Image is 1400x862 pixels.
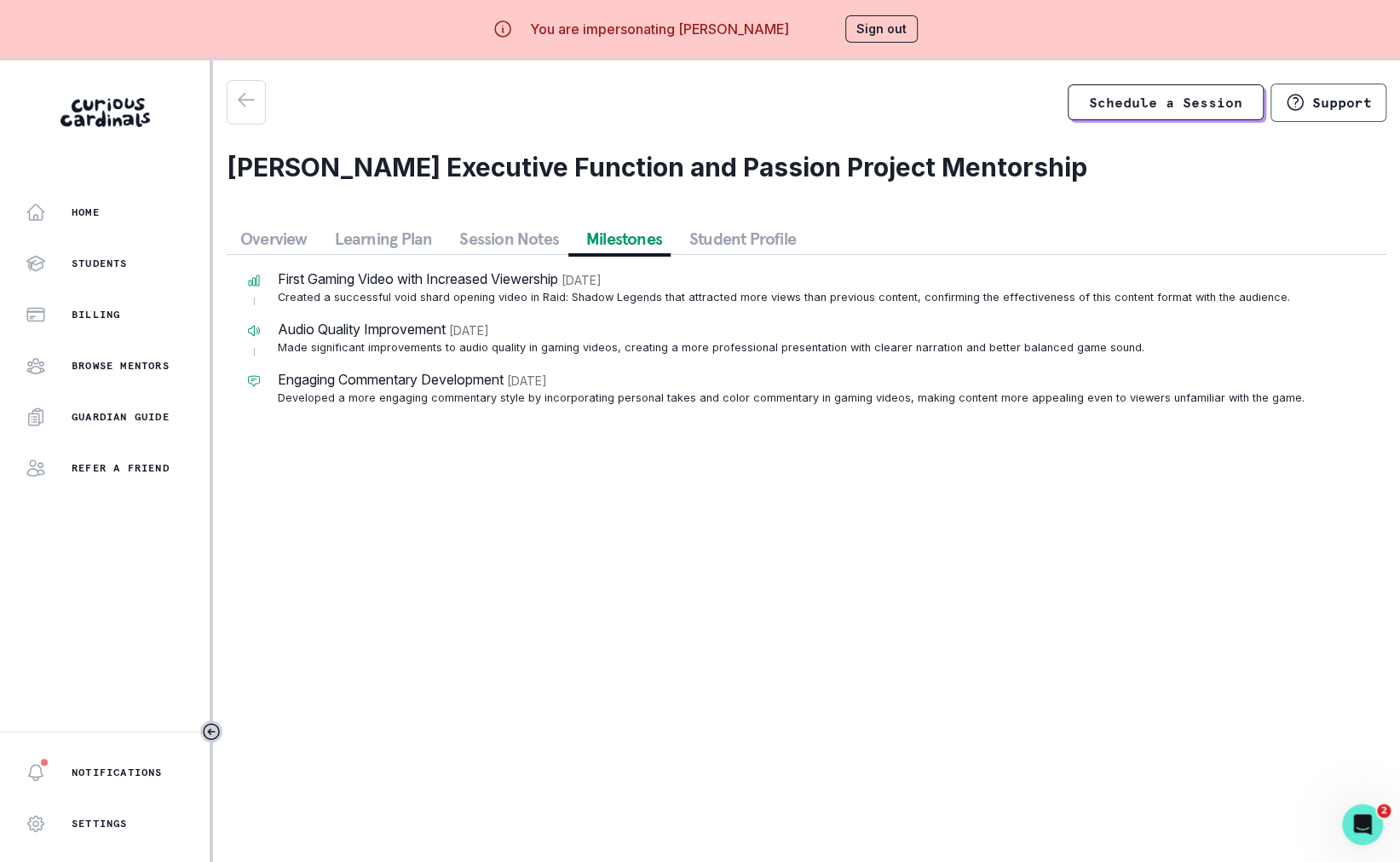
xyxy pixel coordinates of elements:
[562,271,602,289] p: [DATE]
[72,766,163,779] p: Notifications
[72,359,170,373] p: Browse Mentors
[676,223,809,254] button: Student Profile
[60,98,150,127] img: Curious Cardinals Logo
[200,720,222,743] button: Toggle sidebar
[278,390,1305,406] p: Developed a more engaging commentary style by incorporating personal takes and color commentary i...
[72,817,128,830] p: Settings
[278,319,446,339] p: Audio Quality Improvement
[321,223,447,254] button: Learning Plan
[72,205,100,219] p: Home
[1377,804,1391,818] span: 2
[72,308,120,321] p: Billing
[573,223,676,254] button: Milestones
[1312,94,1372,111] p: Support
[530,19,789,39] p: You are impersonating [PERSON_NAME]
[1068,84,1264,120] a: Schedule a Session
[278,369,504,390] p: Engaging Commentary Development
[227,152,1386,182] h2: [PERSON_NAME] Executive Function and Passion Project Mentorship
[72,410,170,424] p: Guardian Guide
[278,269,558,289] p: First Gaming Video with Increased Viewership
[507,372,547,390] p: [DATE]
[1342,804,1383,845] iframe: Intercom live chat
[278,339,1144,356] p: Made significant improvements to audio quality in gaming videos, creating a more professional pre...
[72,461,170,475] p: Refer a friend
[278,289,1290,305] p: Created a successful void shard opening video in Raid: Shadow Legends that attracted more views t...
[227,223,321,254] button: Overview
[845,15,918,43] button: Sign out
[72,257,128,270] p: Students
[446,223,573,254] button: Session Notes
[1270,84,1386,122] button: Support
[449,321,489,339] p: [DATE]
